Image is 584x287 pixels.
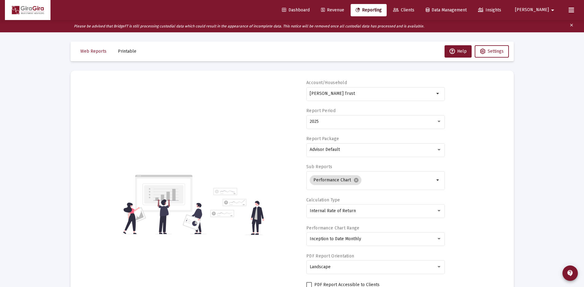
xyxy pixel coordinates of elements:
[75,45,111,58] button: Web Reports
[210,188,264,235] img: reporting-alt
[321,7,344,13] span: Revenue
[421,4,472,16] a: Data Management
[277,4,315,16] a: Dashboard
[306,164,332,169] label: Sub Reports
[310,208,356,213] span: Internal Rate of Return
[306,225,359,231] label: Performance Chart Range
[118,49,136,54] span: Printable
[393,7,414,13] span: Clients
[80,49,107,54] span: Web Reports
[306,197,340,203] label: Calculation Type
[569,22,574,31] mat-icon: clear
[566,269,574,277] mat-icon: contact_support
[310,147,340,152] span: Advisor Default
[515,7,549,13] span: [PERSON_NAME]
[306,136,339,141] label: Report Package
[351,4,387,16] a: Reporting
[475,45,509,58] button: Settings
[310,264,331,269] span: Landscape
[310,174,434,186] mat-chip-list: Selection
[449,49,467,54] span: Help
[434,90,442,97] mat-icon: arrow_drop_down
[310,236,361,241] span: Inception to Date Monthly
[310,175,361,185] mat-chip: Performance Chart
[549,4,556,16] mat-icon: arrow_drop_down
[122,174,207,235] img: reporting
[508,4,564,16] button: [PERSON_NAME]
[356,7,382,13] span: Reporting
[445,45,472,58] button: Help
[282,7,310,13] span: Dashboard
[306,108,336,113] label: Report Period
[306,253,354,259] label: PDF Report Orientation
[316,4,349,16] a: Revenue
[434,176,442,184] mat-icon: arrow_drop_down
[74,24,424,28] i: Please be advised that BridgeFT is still processing custodial data which could result in the appe...
[426,7,467,13] span: Data Management
[306,80,347,85] label: Account/Household
[473,4,506,16] a: Insights
[388,4,419,16] a: Clients
[488,49,504,54] span: Settings
[310,119,319,124] span: 2025
[353,177,359,183] mat-icon: cancel
[10,4,46,16] img: Dashboard
[478,7,501,13] span: Insights
[113,45,141,58] button: Printable
[310,91,434,96] input: Search or select an account or household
